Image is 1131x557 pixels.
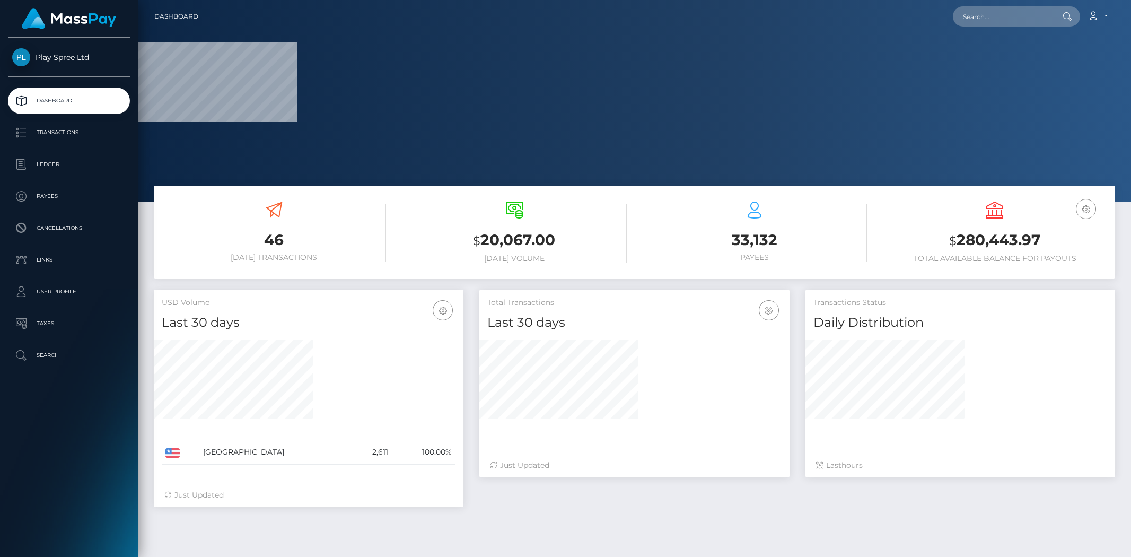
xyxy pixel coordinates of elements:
[164,490,453,501] div: Just Updated
[162,298,455,308] h5: USD Volume
[8,119,130,146] a: Transactions
[12,93,126,109] p: Dashboard
[487,298,781,308] h5: Total Transactions
[12,156,126,172] p: Ledger
[643,230,867,250] h3: 33,132
[643,253,867,262] h6: Payees
[199,440,352,465] td: [GEOGRAPHIC_DATA]
[8,247,130,273] a: Links
[813,314,1107,332] h4: Daily Distribution
[12,188,126,204] p: Payees
[402,230,626,251] h3: 20,067.00
[352,440,392,465] td: 2,611
[162,314,455,332] h4: Last 30 days
[12,125,126,141] p: Transactions
[12,284,126,300] p: User Profile
[162,230,386,250] h3: 46
[12,316,126,332] p: Taxes
[8,151,130,178] a: Ledger
[392,440,456,465] td: 100.00%
[883,254,1107,263] h6: Total Available Balance for Payouts
[165,448,180,458] img: US.png
[22,8,116,29] img: MassPay Logo
[8,215,130,241] a: Cancellations
[12,48,30,66] img: Play Spree Ltd
[8,342,130,369] a: Search
[490,460,778,471] div: Just Updated
[8,183,130,210] a: Payees
[949,233,957,248] small: $
[12,252,126,268] p: Links
[12,220,126,236] p: Cancellations
[8,88,130,114] a: Dashboard
[813,298,1107,308] h5: Transactions Status
[8,53,130,62] span: Play Spree Ltd
[473,233,480,248] small: $
[487,314,781,332] h4: Last 30 days
[953,6,1053,27] input: Search...
[162,253,386,262] h6: [DATE] Transactions
[12,347,126,363] p: Search
[816,460,1104,471] div: Last hours
[8,278,130,305] a: User Profile
[154,5,198,28] a: Dashboard
[883,230,1107,251] h3: 280,443.97
[8,310,130,337] a: Taxes
[402,254,626,263] h6: [DATE] Volume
